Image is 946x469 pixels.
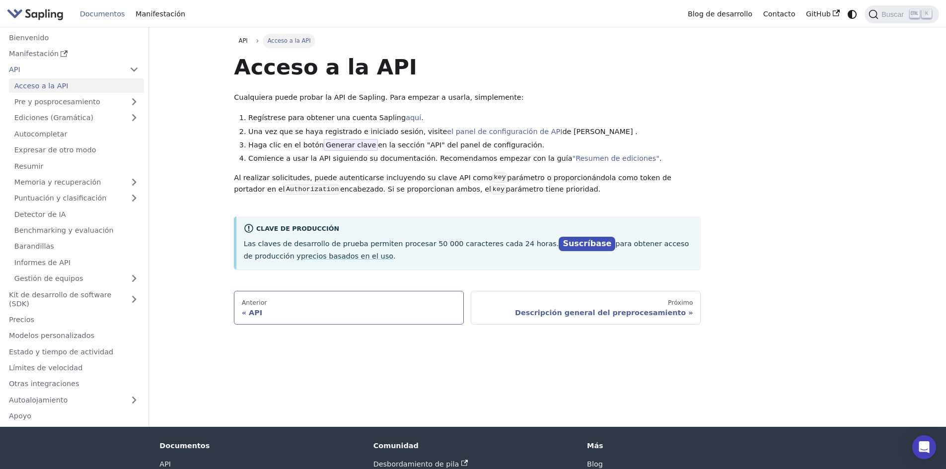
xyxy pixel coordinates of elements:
font: Descripción general del preprocesamiento [515,309,686,317]
a: Contacto [758,6,800,22]
font: Precios [9,316,34,324]
a: Memoria y recuperación [9,175,144,190]
a: Autocompletar [9,127,144,141]
a: Modelos personalizados [3,329,144,343]
a: Informes de API [9,255,144,269]
a: AnteriorAPI [234,291,464,325]
font: Generar clave [326,141,376,149]
a: PróximoDescripción general del preprocesamiento [471,291,701,325]
a: GitHub [800,6,845,22]
font: Resumir [14,162,44,170]
code: Authorization [285,185,340,195]
font: Pre y posprocesamiento [14,98,100,106]
font: Puntuación y clasificación [14,194,107,202]
a: API [159,460,171,468]
a: Pre y posprocesamiento [9,95,144,109]
font: Acceso a la API [268,37,311,44]
button: Contraer la categoría 'API' de la barra lateral [124,63,144,77]
font: Cualquiera puede probar la API de Sapling. Para empezar a usarla, simplemente: [234,93,523,101]
font: Acceso a la API [14,82,69,90]
a: Estado y tiempo de actividad [3,344,144,359]
a: API [234,34,252,48]
font: parámetro o proporcionándola como token de portador en el [234,174,671,194]
font: Kit de desarrollo de software (SDK) [9,291,111,308]
font: encabezado. Si se proporcionan ambos, el [340,185,491,193]
font: Bienvenido [9,34,49,42]
font: Límites de velocidad [9,364,82,372]
font: Al realizar solicitudes, puede autenticarse incluyendo su clave API como [234,174,493,182]
font: API [9,66,20,73]
font: Manifestación [9,50,59,58]
font: Otras integraciones [9,380,79,388]
a: Apoyo [3,409,144,423]
font: Apoyo [9,412,31,420]
a: Barandillas [9,239,144,254]
font: Buscar [881,10,904,18]
a: Manifestación [3,47,144,61]
a: Acceso a la API [9,78,144,93]
font: Modelos personalizados [9,332,94,339]
a: Límites de velocidad [3,361,144,375]
font: Más [587,442,603,450]
a: Bienvenido [3,30,144,45]
font: Documentos [80,10,125,18]
nav: Pan rallado [234,34,701,48]
font: . [393,252,396,260]
div: Open Intercom Messenger [912,435,936,459]
font: de [PERSON_NAME] . [562,128,637,135]
code: key [493,173,507,183]
a: Desbordamiento de pila [373,460,468,468]
a: Precios [3,313,144,327]
a: Kit de desarrollo de software (SDK) [3,287,124,311]
a: aquí [406,114,421,122]
font: Comience a usar la API siguiendo su documentación. Recomendamos empezar con la guía [248,154,572,162]
a: Otras integraciones [3,377,144,391]
font: Gestión de equipos [14,274,83,282]
font: Regístrese para obtener una cuenta Sapling [248,114,406,122]
font: Documentos [159,442,210,450]
font: Haga clic en el botón [248,141,324,149]
nav: Páginas de documentos [234,291,701,325]
font: Expresar de otro modo [14,146,96,154]
a: el panel de configuración de API [447,128,562,135]
a: Blog de desarrollo [682,6,758,22]
a: Sapling.ai [7,7,67,21]
font: Autoalojamiento [9,396,68,404]
font: Manifestación [136,10,185,18]
a: Manifestación [130,6,191,22]
a: Resumir [9,159,144,173]
a: "Resumen de ediciones" [573,154,659,162]
font: Autocompletar [14,130,68,138]
font: Anterior [242,299,267,306]
font: Próximo [668,299,693,306]
code: key [491,185,506,195]
font: Benchmarking y evaluación [14,226,114,234]
font: en la sección "API" del panel de configuración. [378,141,544,149]
font: Las claves de desarrollo de prueba permiten procesar 50 000 caracteres cada 24 horas. [244,240,559,248]
font: Ediciones (Gramática) [14,114,93,122]
font: GitHub [806,10,831,18]
font: API [239,37,248,44]
a: precios basados ​​en el uso [301,252,393,260]
a: Gestión de equipos [9,271,144,286]
font: Una vez que se haya registrado e iniciado sesión, visite [248,128,447,135]
font: Detector de IA [14,210,66,218]
a: Puntuación y clasificación [9,191,144,205]
button: Expandir la categoría de la barra lateral 'SDK' [124,287,144,311]
font: Desbordamiento de pila [373,460,459,468]
font: Memoria y recuperación [14,178,101,186]
font: Clave de producción [256,225,339,233]
a: Documentos [74,6,130,22]
font: Estado y tiempo de actividad [9,348,113,356]
a: Suscríbase [559,237,615,251]
font: API [249,309,262,317]
font: Blog de desarrollo [688,10,752,18]
font: para obtener acceso de producción y [244,240,689,260]
a: Autoalojamiento [3,393,144,407]
button: Cambiar entre modo oscuro y claro (actualmente modo sistema) [845,7,860,21]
